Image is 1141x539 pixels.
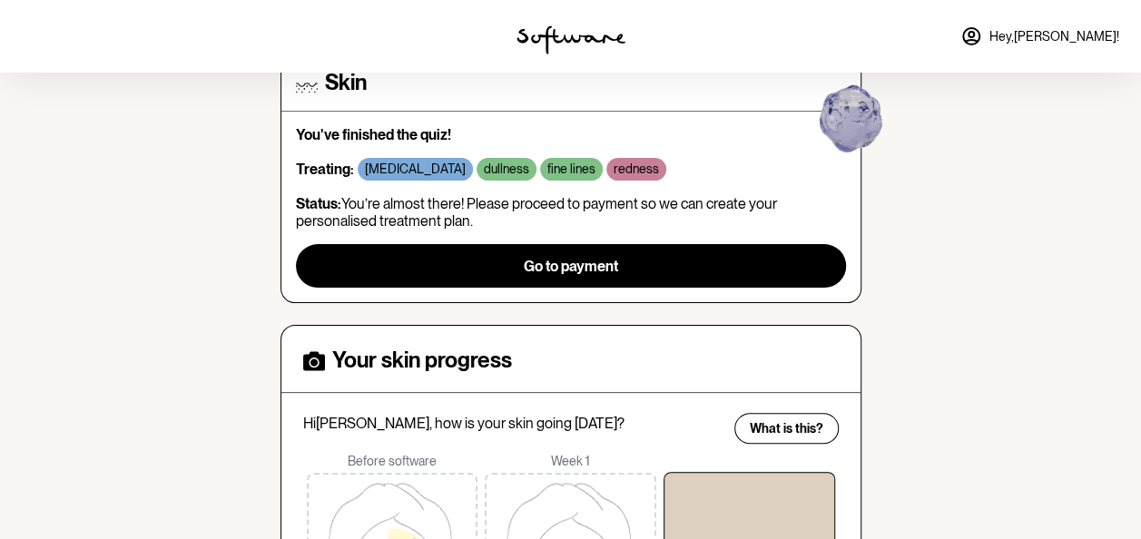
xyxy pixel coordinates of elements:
img: blue-blob.0c8980bfe8cb31fd383e.gif [796,69,912,185]
button: What is this? [734,413,839,444]
strong: Treating: [296,161,354,178]
p: fine lines [547,162,595,177]
span: What is this? [750,421,823,436]
p: redness [614,162,659,177]
p: dullness [484,162,529,177]
span: Hey, [PERSON_NAME] ! [989,29,1119,44]
p: Hi [PERSON_NAME] , how is your skin going [DATE]? [303,415,723,432]
img: software logo [516,25,625,54]
a: Hey,[PERSON_NAME]! [949,15,1130,58]
strong: Status: [296,195,341,212]
span: Go to payment [524,258,618,275]
p: You’re almost there! Please proceed to payment so we can create your personalised treatment plan. [296,195,846,230]
p: Before software [303,454,482,469]
p: Week 1 [481,454,660,469]
p: [MEDICAL_DATA] [365,162,466,177]
p: You've finished the quiz! [296,126,846,143]
h4: Your skin progress [332,348,512,374]
h4: Skin [325,70,367,96]
button: Go to payment [296,244,846,288]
